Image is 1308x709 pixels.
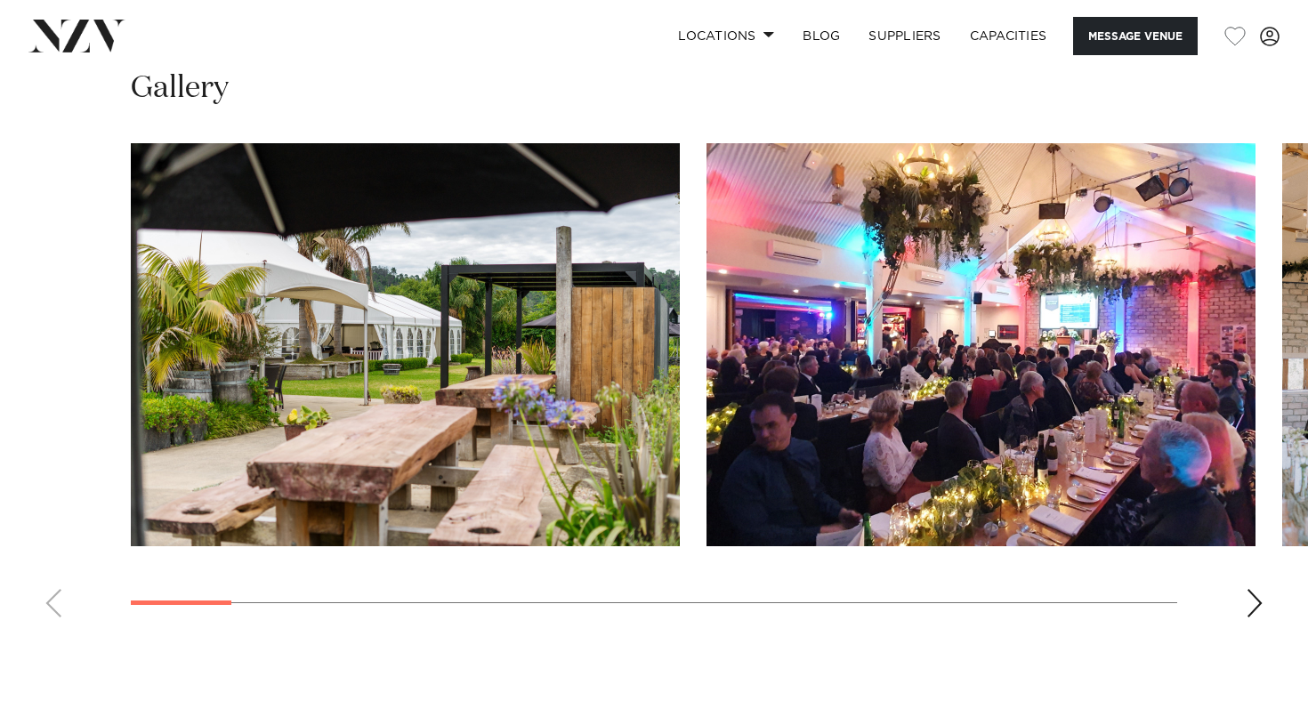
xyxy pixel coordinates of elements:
a: Capacities [956,17,1062,55]
a: SUPPLIERS [854,17,955,55]
img: nzv-logo.png [28,20,125,52]
a: BLOG [788,17,854,55]
a: Locations [664,17,788,55]
h2: Gallery [131,68,229,109]
swiper-slide: 1 / 19 [131,143,680,546]
button: Message Venue [1073,17,1198,55]
swiper-slide: 2 / 19 [706,143,1256,546]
